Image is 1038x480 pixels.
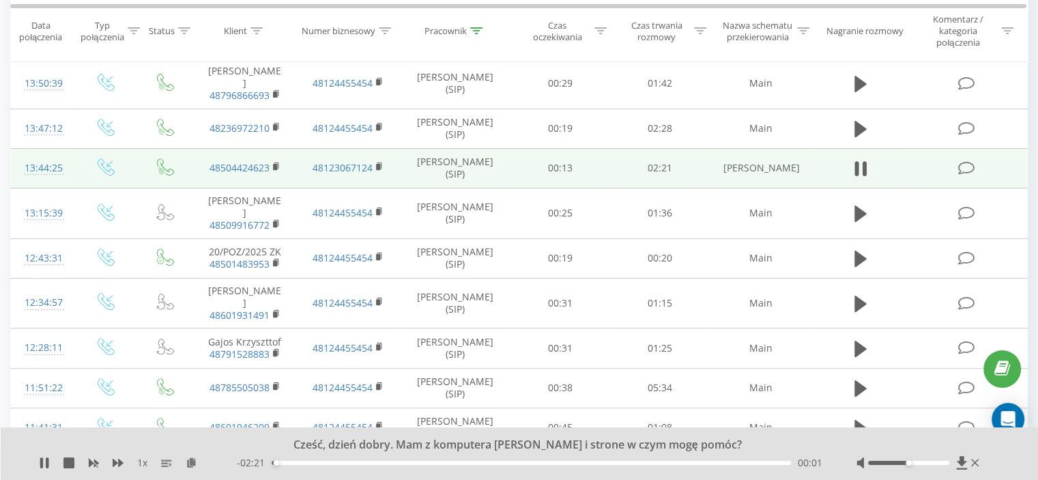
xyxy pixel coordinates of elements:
[193,59,296,109] td: [PERSON_NAME]
[511,408,610,447] td: 00:45
[193,188,296,239] td: [PERSON_NAME]
[400,238,511,278] td: [PERSON_NAME] (SIP)
[237,456,272,470] span: - 02:21
[274,460,279,466] div: Accessibility label
[511,368,610,408] td: 00:38
[709,328,812,368] td: Main
[25,414,61,441] div: 11:41:31
[133,438,888,453] div: Cześć, dzień dobry. Mam z komputera [PERSON_NAME] i strone w czym mogę pomóc?
[400,368,511,408] td: [PERSON_NAME] (SIP)
[210,309,270,322] a: 48601931491
[709,238,812,278] td: Main
[906,460,911,466] div: Accessibility label
[610,368,709,408] td: 05:34
[313,421,373,434] a: 48124455454
[622,20,691,43] div: Czas trwania rozmowy
[610,408,709,447] td: 01:08
[25,155,61,182] div: 13:44:25
[798,456,822,470] span: 00:01
[210,161,270,174] a: 48504424623
[610,328,709,368] td: 01:25
[918,14,998,49] div: Komentarz / kategoria połączenia
[25,115,61,142] div: 13:47:12
[610,148,709,188] td: 02:21
[709,278,812,328] td: Main
[709,148,812,188] td: [PERSON_NAME]
[610,278,709,328] td: 01:15
[210,257,270,270] a: 48501483953
[313,381,373,394] a: 48124455454
[610,238,709,278] td: 00:20
[511,188,610,239] td: 00:25
[25,335,61,361] div: 12:28:11
[400,278,511,328] td: [PERSON_NAME] (SIP)
[25,70,61,97] div: 13:50:39
[400,188,511,239] td: [PERSON_NAME] (SIP)
[313,206,373,219] a: 48124455454
[511,59,610,109] td: 00:29
[25,375,61,401] div: 11:51:22
[313,251,373,264] a: 48124455454
[149,26,175,38] div: Status
[25,200,61,227] div: 13:15:39
[709,188,812,239] td: Main
[302,26,375,38] div: Numer biznesowy
[210,218,270,231] a: 48509916772
[313,161,373,174] a: 48123067124
[313,296,373,309] a: 48124455454
[709,59,812,109] td: Main
[193,328,296,368] td: Gajos Krzyszttof
[400,328,511,368] td: [PERSON_NAME] (SIP)
[511,278,610,328] td: 00:31
[722,20,794,43] div: Nazwa schematu przekierowania
[193,238,296,278] td: 20/POZ/2025 ZK
[610,109,709,148] td: 02:28
[210,89,270,102] a: 48796866693
[137,456,147,470] span: 1 x
[992,403,1024,436] div: Open Intercom Messenger
[523,20,592,43] div: Czas oczekiwania
[511,148,610,188] td: 00:13
[610,59,709,109] td: 01:42
[25,245,61,272] div: 12:43:31
[81,20,124,43] div: Typ połączenia
[210,381,270,394] a: 48785505038
[11,20,70,43] div: Data połączenia
[313,76,373,89] a: 48124455454
[709,368,812,408] td: Main
[400,408,511,447] td: [PERSON_NAME] (SIP)
[511,238,610,278] td: 00:19
[25,290,61,316] div: 12:34:57
[511,328,610,368] td: 00:31
[313,122,373,135] a: 48124455454
[210,122,270,135] a: 48236972210
[193,278,296,328] td: [PERSON_NAME]
[709,109,812,148] td: Main
[709,408,812,447] td: Main
[210,421,270,434] a: 48601946209
[400,59,511,109] td: [PERSON_NAME] (SIP)
[313,341,373,354] a: 48124455454
[224,26,247,38] div: Klient
[424,26,467,38] div: Pracownik
[400,148,511,188] td: [PERSON_NAME] (SIP)
[210,348,270,361] a: 48791528883
[400,109,511,148] td: [PERSON_NAME] (SIP)
[610,188,709,239] td: 01:36
[826,26,904,38] div: Nagranie rozmowy
[511,109,610,148] td: 00:19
